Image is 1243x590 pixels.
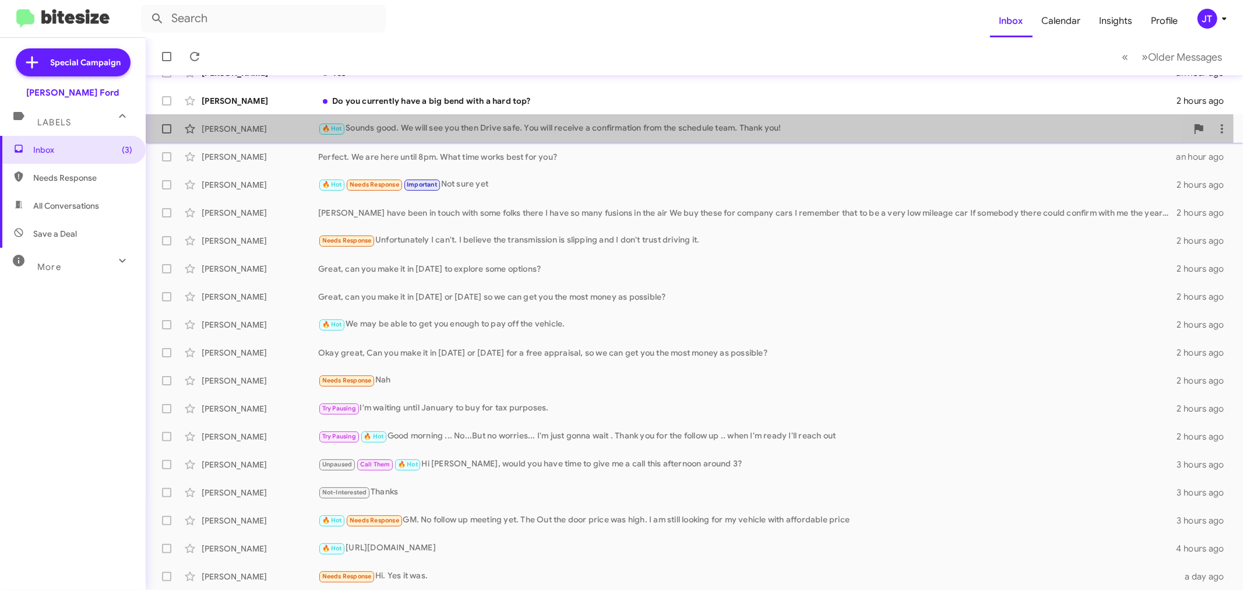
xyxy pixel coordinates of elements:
[398,461,418,468] span: 🔥 Hot
[1135,45,1229,69] button: Next
[364,433,383,440] span: 🔥 Hot
[318,347,1176,359] div: Okay great, Can you make it in [DATE] or [DATE] for a free appraisal, so we can get you the most ...
[1176,375,1234,387] div: 2 hours ago
[202,151,318,163] div: [PERSON_NAME]
[322,517,342,524] span: 🔥 Hot
[202,375,318,387] div: [PERSON_NAME]
[202,291,318,303] div: [PERSON_NAME]
[318,402,1176,415] div: I'm waiting until January to buy for tax purposes.
[322,545,342,552] span: 🔥 Hot
[33,200,99,212] span: All Conversations
[1122,50,1128,64] span: «
[318,95,1176,107] div: Do you currently have a big bend with a hard top?
[322,125,342,132] span: 🔥 Hot
[1033,4,1090,38] a: Calendar
[27,87,119,99] div: [PERSON_NAME] Ford
[1176,431,1234,442] div: 2 hours ago
[318,514,1176,527] div: GM. No follow up meeting yet. The Out the door price was high. I am still looking for my vehicle ...
[350,517,399,524] span: Needs Response
[1176,95,1234,107] div: 2 hours ago
[51,57,121,68] span: Special Campaign
[1090,4,1142,38] a: Insights
[318,263,1176,275] div: Great, can you make it in [DATE] to explore some options?
[318,291,1176,303] div: Great, can you make it in [DATE] or [DATE] so we can get you the most money as possible?
[202,459,318,470] div: [PERSON_NAME]
[1142,4,1188,38] a: Profile
[318,151,1176,163] div: Perfect. We are here until 8pm. What time works best for you?
[202,543,318,554] div: [PERSON_NAME]
[318,430,1176,443] div: Good morning ... No...But no worries... I'm just gonna wait . Thank you for the follow up .. when...
[202,571,318,582] div: [PERSON_NAME]
[202,95,318,107] div: [PERSON_NAME]
[322,433,356,440] span: Try Pausing
[322,321,342,328] span: 🔥 Hot
[202,263,318,275] div: [PERSON_NAME]
[990,4,1033,38] a: Inbox
[318,542,1176,555] div: [URL][DOMAIN_NAME]
[1176,263,1234,275] div: 2 hours ago
[322,237,372,244] span: Needs Response
[322,405,356,412] span: Try Pausing
[1176,207,1234,219] div: 2 hours ago
[202,403,318,415] div: [PERSON_NAME]
[1176,459,1234,470] div: 3 hours ago
[16,48,131,76] a: Special Campaign
[318,458,1176,471] div: Hi [PERSON_NAME], would you have time to give me a call this afternoon around 3?
[1188,9,1230,29] button: JT
[318,207,1176,219] div: [PERSON_NAME] have been in touch with some folks there I have so many fusions in the air We buy t...
[318,570,1176,583] div: Hi. Yes it was.
[202,487,318,498] div: [PERSON_NAME]
[141,5,386,33] input: Search
[202,123,318,135] div: [PERSON_NAME]
[1176,487,1234,498] div: 3 hours ago
[33,144,132,156] span: Inbox
[1176,179,1234,191] div: 2 hours ago
[202,431,318,442] div: [PERSON_NAME]
[1198,9,1217,29] div: JT
[350,181,399,188] span: Needs Response
[202,179,318,191] div: [PERSON_NAME]
[318,122,1187,135] div: Sounds good. We will see you then Drive safe. You will receive a confirmation from the schedule t...
[1176,543,1234,554] div: 4 hours ago
[202,515,318,526] div: [PERSON_NAME]
[322,489,367,496] span: Not-Interested
[1176,403,1234,415] div: 2 hours ago
[1176,319,1234,331] div: 2 hours ago
[1176,291,1234,303] div: 2 hours ago
[318,486,1176,499] div: Thanks
[33,228,77,240] span: Save a Deal
[360,461,390,468] span: Call Them
[318,374,1176,387] div: Nah
[1115,45,1229,69] nav: Page navigation example
[1176,571,1234,582] div: a day ago
[122,144,132,156] span: (3)
[1176,151,1234,163] div: an hour ago
[322,461,353,468] span: Unpaused
[37,262,61,272] span: More
[33,172,132,184] span: Needs Response
[1148,51,1222,64] span: Older Messages
[322,377,372,384] span: Needs Response
[202,207,318,219] div: [PERSON_NAME]
[318,178,1176,191] div: Not sure yet
[1142,50,1148,64] span: »
[407,181,437,188] span: Important
[202,319,318,331] div: [PERSON_NAME]
[1176,235,1234,247] div: 2 hours ago
[37,117,71,128] span: Labels
[322,573,372,580] span: Needs Response
[1115,45,1135,69] button: Previous
[202,347,318,359] div: [PERSON_NAME]
[202,235,318,247] div: [PERSON_NAME]
[322,181,342,188] span: 🔥 Hot
[1176,515,1234,526] div: 3 hours ago
[318,318,1176,331] div: We may be able to get you enough to pay off the vehicle.
[318,234,1176,247] div: Unfortunately I can't. I believe the transmission is slipping and I don't trust driving it.
[1176,347,1234,359] div: 2 hours ago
